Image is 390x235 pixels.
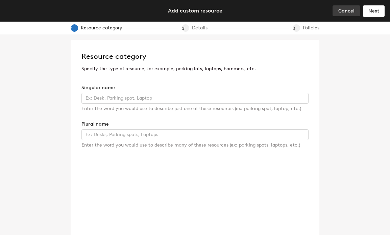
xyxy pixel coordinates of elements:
[81,141,309,149] div: Enter the word you would use to describe many of these resources (ex: parking spots, laptops, etc.)
[168,6,222,15] div: Add custom resource
[81,121,309,128] div: Plural name
[81,24,126,32] div: Resource category
[81,50,309,62] h2: Resource category
[182,26,190,31] span: 2
[192,24,212,32] div: Details
[81,84,309,92] div: Singular name
[363,5,385,16] button: Next
[81,93,309,104] input: Ex: Desk, Parking spot, Laptop
[71,26,79,31] span: 1
[81,65,309,73] p: Specify the type of resource, for example, parking lots, laptops, hammers, etc.
[333,5,360,16] button: Cancel
[81,129,309,140] input: Ex: Desks, Parking spots, Laptops
[338,8,355,14] span: Cancel
[81,105,309,112] div: Enter the word you would use to describe just one of these resources (ex: parking spot, laptop, e...
[303,24,319,32] div: Policies
[293,26,301,31] span: 3
[368,8,379,14] span: Next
